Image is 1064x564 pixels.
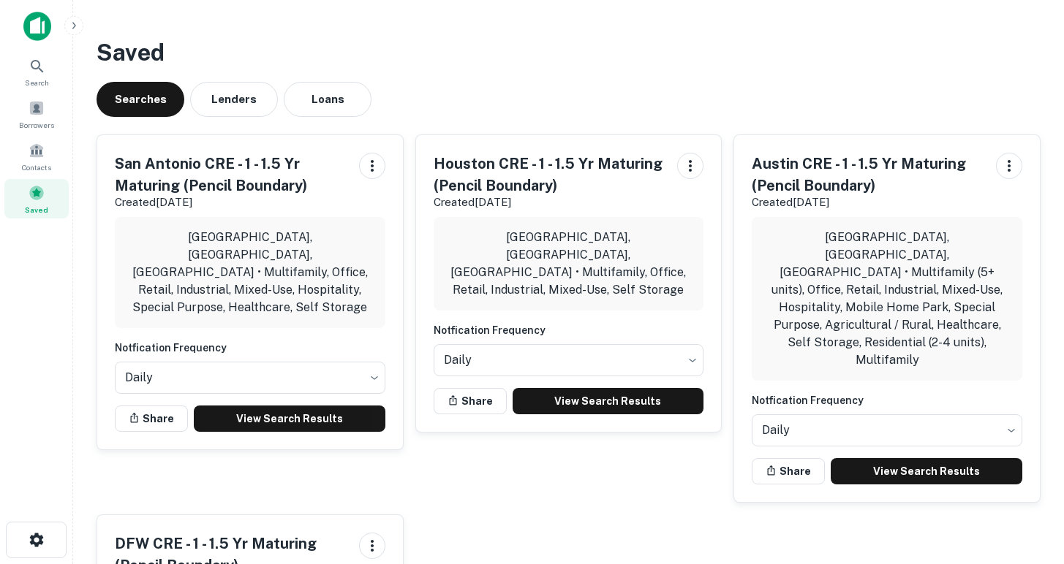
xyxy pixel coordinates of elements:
[752,153,984,197] h5: Austin CRE - 1 - 1.5 Yr Maturing (Pencil Boundary)
[115,340,385,356] h6: Notfication Frequency
[115,153,347,197] h5: San Antonio CRE - 1 - 1.5 Yr Maturing (Pencil Boundary)
[25,77,49,88] span: Search
[434,340,704,381] div: Without label
[513,388,704,414] a: View Search Results
[752,458,825,484] button: Share
[23,12,51,41] img: capitalize-icon.png
[19,119,54,131] span: Borrowers
[4,137,69,176] a: Contacts
[115,357,385,398] div: Without label
[4,52,69,91] a: Search
[97,82,184,117] button: Searches
[25,204,48,216] span: Saved
[434,153,666,197] h5: Houston CRE - 1 - 1.5 Yr Maturing (Pencil Boundary)
[115,194,347,211] p: Created [DATE]
[752,392,1022,408] h6: Notfication Frequency
[115,405,188,432] button: Share
[97,35,1041,70] h3: Saved
[284,82,371,117] button: Loans
[831,458,1022,484] a: View Search Results
[190,82,278,117] button: Lenders
[194,405,385,432] a: View Search Results
[434,388,507,414] button: Share
[752,194,984,211] p: Created [DATE]
[127,229,374,316] p: [GEOGRAPHIC_DATA], [GEOGRAPHIC_DATA], [GEOGRAPHIC_DATA] • Multifamily, Office, Retail, Industrial...
[445,229,693,299] p: [GEOGRAPHIC_DATA], [GEOGRAPHIC_DATA], [GEOGRAPHIC_DATA] • Multifamily, Office, Retail, Industrial...
[22,161,51,173] span: Contacts
[4,94,69,134] a: Borrowers
[752,410,1022,451] div: Without label
[991,447,1064,517] iframe: Chat Widget
[434,322,704,338] h6: Notfication Frequency
[763,229,1011,369] p: [GEOGRAPHIC_DATA], [GEOGRAPHIC_DATA], [GEOGRAPHIC_DATA] • Multifamily (5+ units), Office, Retail,...
[4,179,69,218] a: Saved
[434,194,666,211] p: Created [DATE]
